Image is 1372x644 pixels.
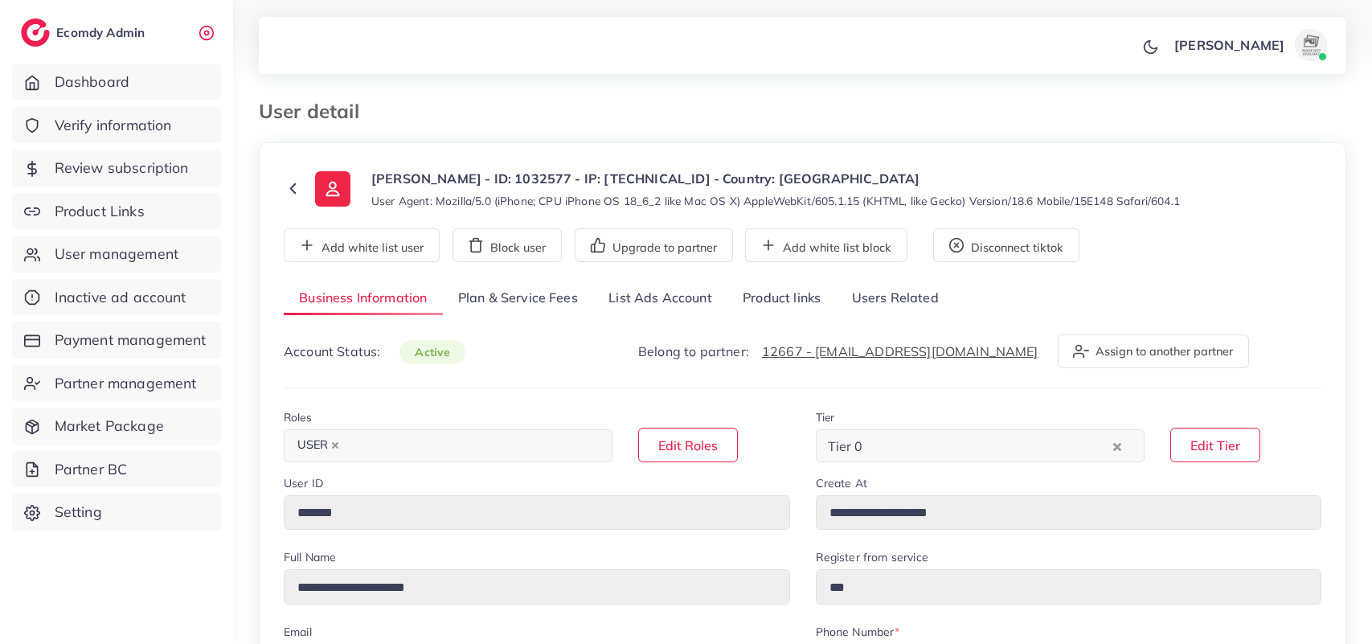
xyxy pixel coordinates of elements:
label: Register from service [816,549,928,565]
div: Search for option [284,429,612,462]
input: Search for option [867,433,1108,458]
a: Partner management [12,365,221,402]
button: Add white list block [745,228,907,262]
button: Add white list user [284,228,440,262]
span: Review subscription [55,158,189,178]
span: Product Links [55,201,145,222]
a: Product links [727,281,836,316]
a: Payment management [12,322,221,359]
button: Disconnect tiktok [933,228,1079,262]
label: Email [284,624,312,640]
small: User Agent: Mozilla/5.0 (iPhone; CPU iPhone OS 18_6_2 like Mac OS X) AppleWebKit/605.1.15 (KHTML,... [371,193,1180,209]
p: Belong to partner: [638,342,1038,361]
span: Verify information [55,115,172,136]
span: Market Package [55,416,164,437]
a: logoEcomdy Admin [21,18,149,47]
img: avatar [1295,29,1327,61]
a: 12667 - [EMAIL_ADDRESS][DOMAIN_NAME] [762,343,1038,359]
span: Partner BC [55,459,128,480]
a: Product Links [12,193,221,230]
button: Block user [453,228,562,262]
button: Upgrade to partner [575,228,733,262]
a: Market Package [12,408,221,445]
button: Edit Tier [1170,428,1260,462]
span: User management [55,244,178,265]
button: Clear Selected [1113,437,1121,455]
img: ic-user-info.36bf1079.svg [315,171,350,207]
a: Partner BC [12,451,221,488]
a: User management [12,236,221,273]
input: Search for option [348,433,592,458]
a: [PERSON_NAME]avatar [1165,29,1333,61]
a: Verify information [12,107,221,144]
label: User ID [284,475,323,491]
span: active [399,340,465,364]
div: Search for option [816,429,1145,462]
button: Deselect USER [331,441,339,449]
span: Payment management [55,330,207,351]
a: Business Information [284,281,443,316]
a: Users Related [836,281,953,316]
span: Inactive ad account [55,287,186,308]
a: List Ads Account [593,281,727,316]
button: Edit Roles [638,428,738,462]
a: Inactive ad account [12,279,221,316]
a: Plan & Service Fees [443,281,593,316]
button: Assign to another partner [1058,334,1249,368]
span: Partner management [55,373,197,394]
label: Roles [284,409,312,425]
span: Dashboard [55,72,129,92]
p: [PERSON_NAME] [1174,35,1284,55]
label: Create At [816,475,867,491]
h2: Ecomdy Admin [56,25,149,40]
span: Tier 0 [825,434,866,458]
label: Phone Number [816,624,900,640]
a: Review subscription [12,150,221,187]
img: logo [21,18,50,47]
p: Account Status: [284,342,465,362]
a: Dashboard [12,64,221,100]
span: USER [290,434,346,457]
a: Setting [12,494,221,531]
span: Setting [55,502,102,523]
label: Tier [816,409,835,425]
h3: User detail [259,100,372,123]
p: [PERSON_NAME] - ID: 1032577 - IP: [TECHNICAL_ID] - Country: [GEOGRAPHIC_DATA] [371,169,1180,188]
label: Full Name [284,549,336,565]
